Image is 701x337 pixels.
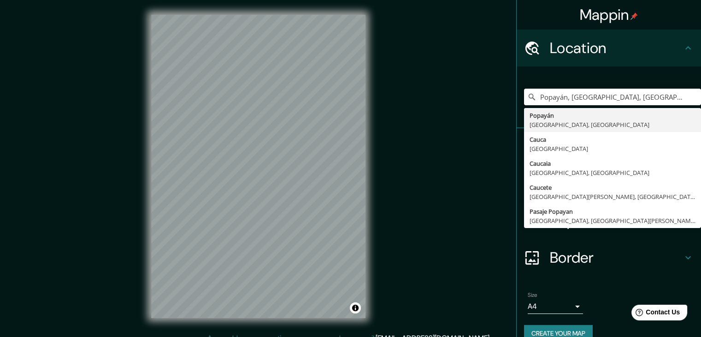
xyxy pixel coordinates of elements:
[530,183,695,192] div: Caucete
[530,192,695,201] div: [GEOGRAPHIC_DATA][PERSON_NAME], [GEOGRAPHIC_DATA]
[524,89,701,105] input: Pick your city or area
[619,301,691,327] iframe: Help widget launcher
[630,12,638,20] img: pin-icon.png
[530,120,695,129] div: [GEOGRAPHIC_DATA], [GEOGRAPHIC_DATA]
[350,302,361,313] button: Toggle attribution
[580,6,638,24] h4: Mappin
[151,15,365,318] canvas: Map
[550,211,683,230] h4: Layout
[530,111,695,120] div: Popayán
[517,165,701,202] div: Style
[530,144,695,153] div: [GEOGRAPHIC_DATA]
[517,30,701,66] div: Location
[517,128,701,165] div: Pins
[528,291,537,299] label: Size
[528,299,583,314] div: A4
[530,135,695,144] div: Cauca
[550,39,683,57] h4: Location
[550,248,683,267] h4: Border
[517,202,701,239] div: Layout
[530,216,695,225] div: [GEOGRAPHIC_DATA], [GEOGRAPHIC_DATA][PERSON_NAME] 7910000, [GEOGRAPHIC_DATA]
[517,239,701,276] div: Border
[530,168,695,177] div: [GEOGRAPHIC_DATA], [GEOGRAPHIC_DATA]
[530,207,695,216] div: Pasaje Popayan
[530,159,695,168] div: Caucaia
